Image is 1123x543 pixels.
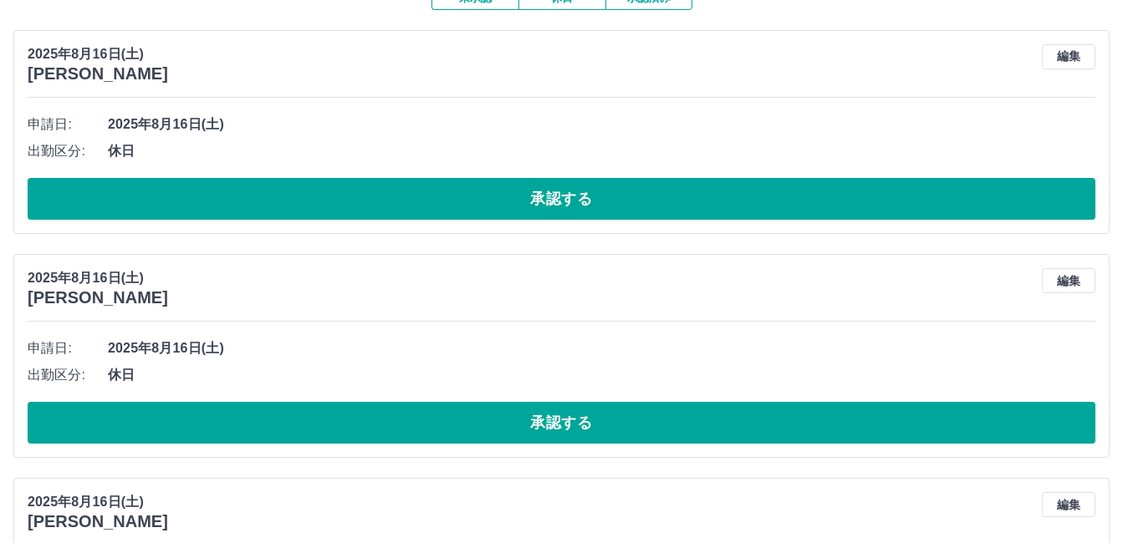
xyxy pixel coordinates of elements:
span: 申請日: [28,338,108,358]
span: 申請日: [28,114,108,134]
button: 承認する [28,402,1095,444]
p: 2025年8月16日(土) [28,268,168,288]
span: 2025年8月16日(土) [108,114,1095,134]
span: 出勤区分: [28,141,108,161]
button: 承認する [28,178,1095,220]
span: 2025年8月16日(土) [108,338,1095,358]
span: 休日 [108,141,1095,161]
h3: [PERSON_NAME] [28,64,168,84]
button: 編集 [1042,44,1095,69]
h3: [PERSON_NAME] [28,288,168,307]
button: 編集 [1042,492,1095,517]
p: 2025年8月16日(土) [28,492,168,512]
h3: [PERSON_NAME] [28,512,168,531]
p: 2025年8月16日(土) [28,44,168,64]
button: 編集 [1042,268,1095,293]
span: 休日 [108,365,1095,385]
span: 出勤区分: [28,365,108,385]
